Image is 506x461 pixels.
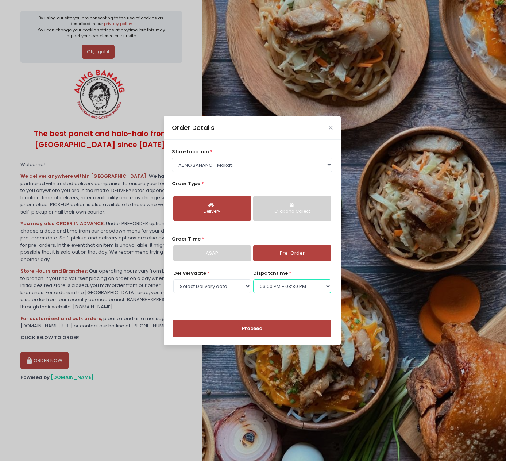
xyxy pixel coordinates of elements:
span: Order Type [172,180,200,187]
button: Proceed [173,320,331,337]
button: Close [329,126,332,130]
div: Order Details [172,123,215,132]
a: Pre-Order [253,245,331,262]
span: dispatch time [253,270,288,277]
a: ASAP [173,245,251,262]
span: Delivery date [173,270,206,277]
button: Delivery [173,196,251,221]
button: Click and Collect [253,196,331,221]
div: Delivery [178,208,246,215]
div: Click and Collect [258,208,326,215]
span: Order Time [172,235,201,242]
span: store location [172,148,209,155]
